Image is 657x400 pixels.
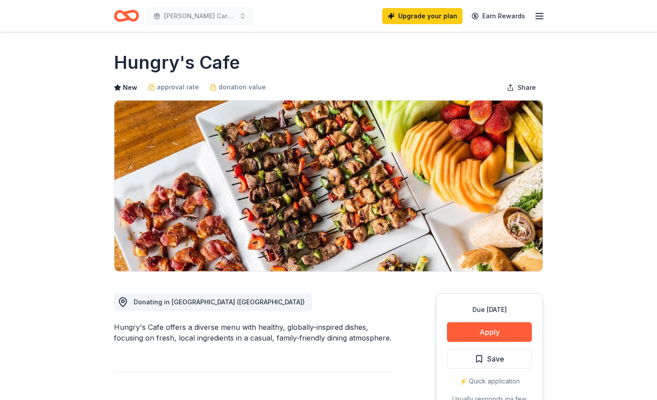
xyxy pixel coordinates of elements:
a: Upgrade your plan [382,8,463,24]
span: Save [487,353,504,365]
button: Save [447,349,532,369]
span: [PERSON_NAME] Care Teen Summit 2025 [164,11,236,21]
span: donation value [219,82,266,93]
span: approval rate [157,82,199,93]
div: Hungry's Cafe offers a diverse menu with healthy, globally-inspired dishes, focusing on fresh, lo... [114,322,393,343]
span: Donating in [GEOGRAPHIC_DATA] ([GEOGRAPHIC_DATA]) [134,298,305,306]
a: Earn Rewards [466,8,531,24]
div: ⚡️ Quick application [447,376,532,387]
a: donation value [210,82,266,93]
a: approval rate [148,82,199,93]
span: Share [518,82,536,93]
button: Apply [447,322,532,342]
h1: Hungry's Cafe [114,50,240,75]
span: New [123,82,137,93]
img: Image for Hungry's Cafe [114,101,543,271]
button: [PERSON_NAME] Care Teen Summit 2025 [146,7,253,25]
button: Share [500,79,543,97]
div: Due [DATE] [447,304,532,315]
a: Home [114,5,139,26]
